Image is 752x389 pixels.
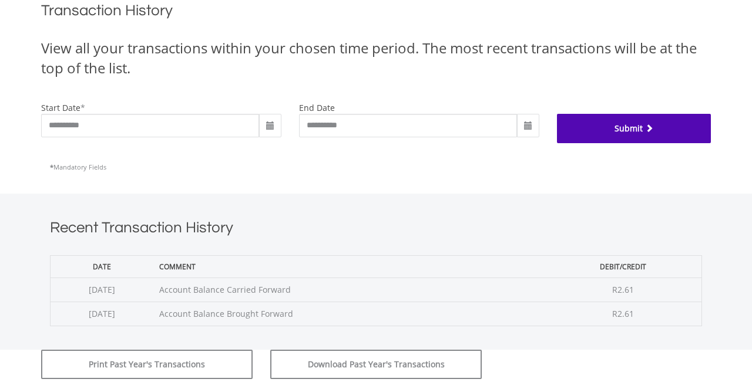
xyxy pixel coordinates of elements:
[51,278,154,302] td: [DATE]
[41,102,80,113] label: start date
[50,217,702,243] h1: Recent Transaction History
[545,255,701,278] th: Debit/Credit
[41,38,711,79] div: View all your transactions within your chosen time period. The most recent transactions will be a...
[270,350,482,379] button: Download Past Year's Transactions
[50,163,106,171] span: Mandatory Fields
[612,308,634,319] span: R2.61
[51,255,154,278] th: Date
[612,284,634,295] span: R2.61
[153,302,545,326] td: Account Balance Brought Forward
[41,350,253,379] button: Print Past Year's Transactions
[51,302,154,326] td: [DATE]
[153,278,545,302] td: Account Balance Carried Forward
[153,255,545,278] th: Comment
[557,114,711,143] button: Submit
[299,102,335,113] label: end date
